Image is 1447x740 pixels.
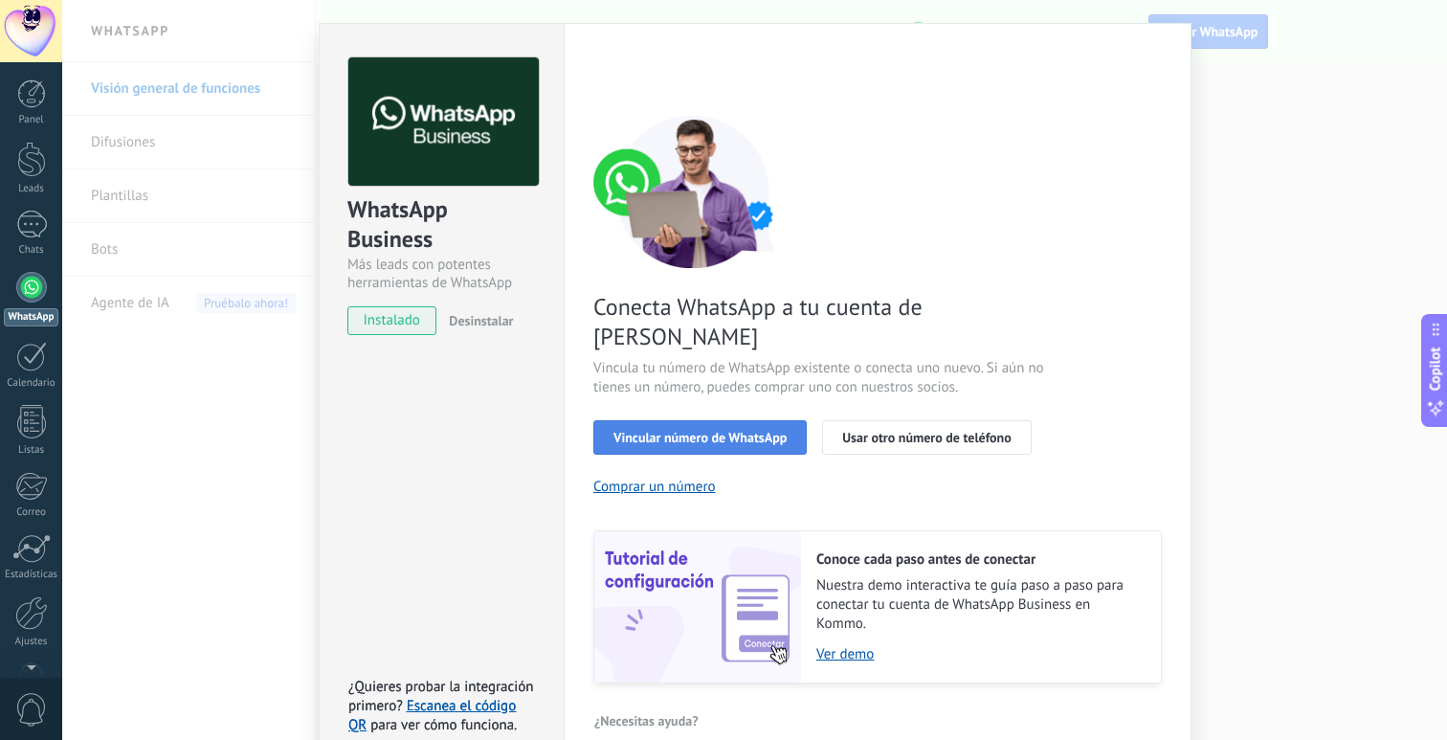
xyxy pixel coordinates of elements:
span: Usar otro número de teléfono [842,431,1011,444]
div: WhatsApp Business [347,194,536,256]
div: Panel [4,114,59,126]
div: WhatsApp [4,308,58,326]
span: Copilot [1426,347,1445,391]
span: Vincular número de WhatsApp [613,431,787,444]
span: instalado [348,306,435,335]
button: Desinstalar [441,306,513,335]
span: ¿Necesitas ayuda? [594,714,699,728]
div: Ajustes [4,636,59,648]
div: Calendario [4,377,59,390]
img: connect number [593,115,794,268]
span: Vincula tu número de WhatsApp existente o conecta uno nuevo. Si aún no tienes un número, puedes c... [593,359,1049,397]
div: Listas [4,444,59,457]
div: Chats [4,244,59,257]
div: Correo [4,506,59,519]
span: Desinstalar [449,312,513,329]
button: Vincular número de WhatsApp [593,420,807,455]
span: para ver cómo funciona. [370,716,517,734]
button: Usar otro número de teléfono [822,420,1031,455]
button: Comprar un número [593,478,716,496]
span: ¿Quieres probar la integración primero? [348,678,534,715]
span: Conecta WhatsApp a tu cuenta de [PERSON_NAME] [593,292,1049,351]
div: Más leads con potentes herramientas de WhatsApp [347,256,536,292]
button: ¿Necesitas ayuda? [593,706,700,735]
div: Estadísticas [4,569,59,581]
h2: Conoce cada paso antes de conectar [816,550,1142,569]
div: Leads [4,183,59,195]
img: logo_main.png [348,57,539,187]
a: Escanea el código QR [348,697,516,734]
a: Ver demo [816,645,1142,663]
span: Nuestra demo interactiva te guía paso a paso para conectar tu cuenta de WhatsApp Business en Kommo. [816,576,1142,634]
